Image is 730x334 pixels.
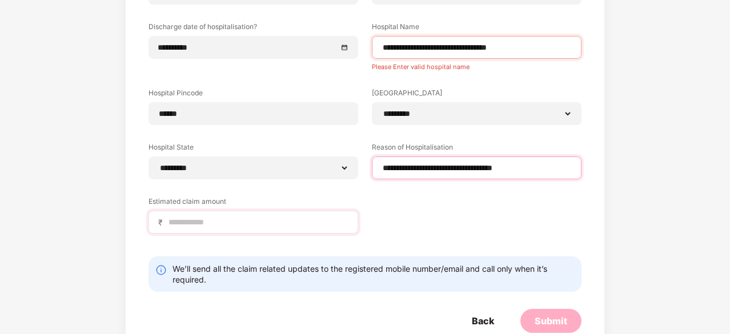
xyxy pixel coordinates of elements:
[149,142,358,156] label: Hospital State
[372,59,581,71] div: Please Enter valid hospital name
[149,88,358,102] label: Hospital Pincode
[155,264,167,276] img: svg+xml;base64,PHN2ZyBpZD0iSW5mby0yMHgyMCIgeG1sbnM9Imh0dHA6Ly93d3cudzMub3JnLzIwMDAvc3ZnIiB3aWR0aD...
[149,196,358,211] label: Estimated claim amount
[173,263,575,285] div: We’ll send all the claim related updates to the registered mobile number/email and call only when...
[372,88,581,102] label: [GEOGRAPHIC_DATA]
[372,142,581,156] label: Reason of Hospitalisation
[158,217,167,228] span: ₹
[372,22,581,36] label: Hospital Name
[341,43,349,51] span: close-circle
[149,22,358,36] label: Discharge date of hospitalisation?
[472,315,494,327] div: Back
[535,315,567,327] div: Submit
